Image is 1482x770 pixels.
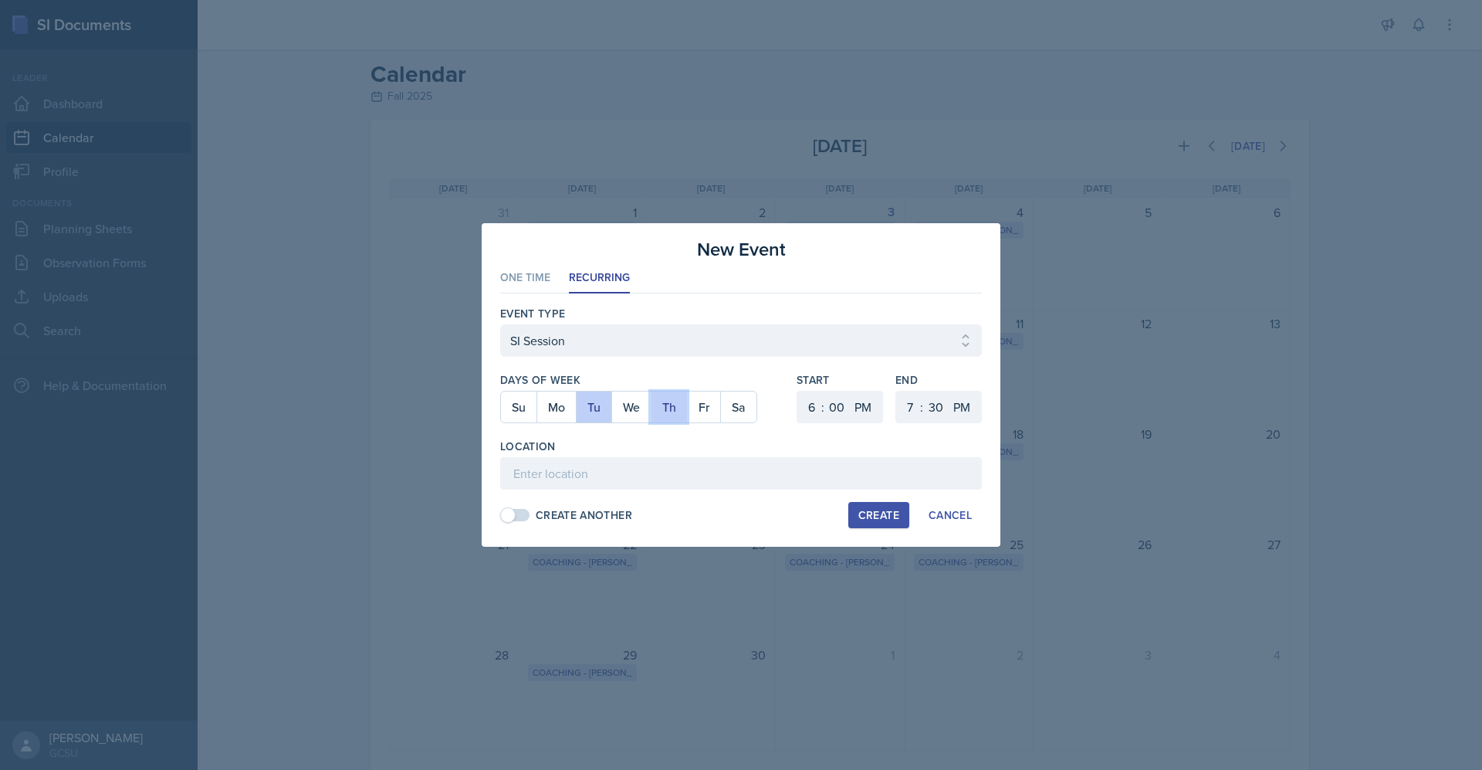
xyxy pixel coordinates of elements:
button: Mo [536,392,576,422]
h3: New Event [697,236,786,263]
label: End [895,372,982,388]
button: Cancel [919,502,982,528]
button: Tu [576,392,611,422]
label: Start [797,372,883,388]
button: Th [651,392,687,422]
label: Location [500,439,556,454]
div: Cancel [929,509,972,521]
li: One Time [500,263,550,293]
button: Create [848,502,909,528]
button: Fr [687,392,720,422]
button: Sa [720,392,756,422]
div: Create Another [536,507,632,524]
div: Create [858,509,899,521]
button: We [611,392,651,422]
input: Enter location [500,457,982,490]
label: Event Type [500,306,566,321]
label: Days of Week [500,372,784,388]
li: Recurring [569,263,630,293]
div: : [920,398,923,416]
button: Su [501,392,536,422]
div: : [821,398,824,416]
